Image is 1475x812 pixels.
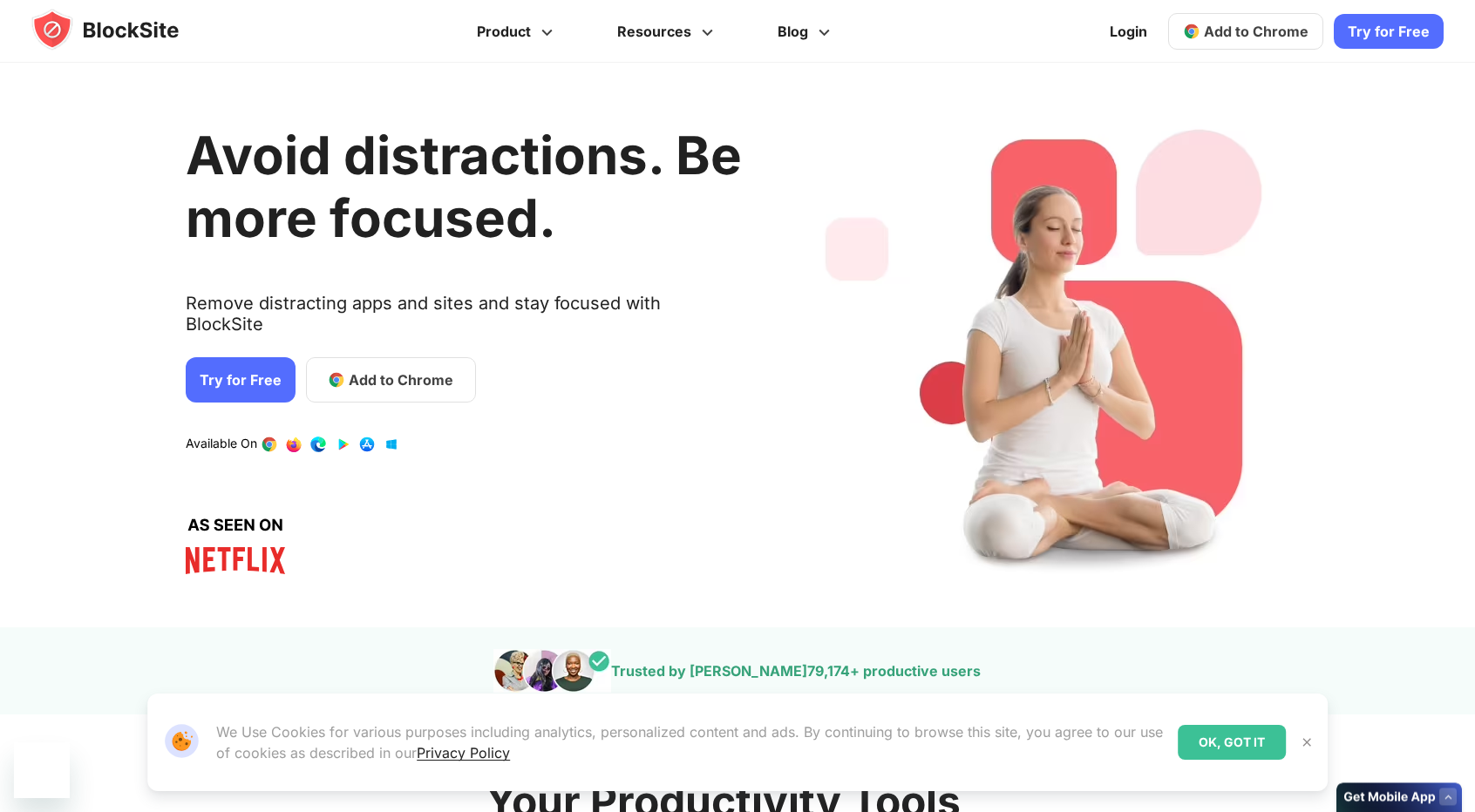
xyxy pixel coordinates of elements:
text: Remove distracting apps and sites and stay focused with BlockSite [186,293,742,348]
iframe: Button to launch messaging window [14,742,70,798]
a: Login [1099,10,1158,52]
p: We Use Cookies for various purposes including analytics, personalized content and ads. By continu... [216,721,1164,763]
text: Trusted by [PERSON_NAME] + productive users [611,662,981,680]
a: Add to Chrome [306,357,476,403]
a: Add to Chrome [1168,13,1323,50]
a: Privacy Policy [417,744,510,761]
img: Close [1300,735,1314,749]
div: OK, GOT IT [1178,725,1286,760]
h1: Avoid distractions. Be more focused. [186,124,742,249]
span: Add to Chrome [349,369,453,390]
img: chrome-icon.svg [1183,23,1200,40]
a: Try for Free [1334,14,1444,49]
span: 79,174 [807,662,850,680]
img: blocksite-icon.5d769676.svg [31,9,213,51]
span: Add to Chrome [1204,23,1308,40]
button: Close [1295,731,1318,754]
img: pepole images [493,649,611,693]
text: Available On [186,436,257,453]
a: Try for Free [186,357,296,403]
